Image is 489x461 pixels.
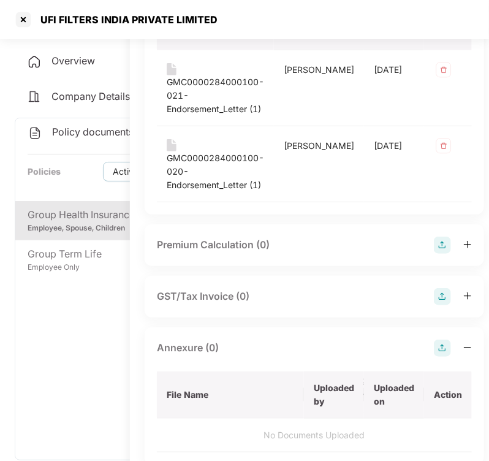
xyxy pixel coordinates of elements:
div: Policies [28,165,61,178]
div: [DATE] [374,139,414,153]
img: svg+xml;base64,PHN2ZyB4bWxucz0iaHR0cDovL3d3dy53My5vcmcvMjAwMC9zdmciIHdpZHRoPSIyOCIgaGVpZ2h0PSIyOC... [434,237,451,254]
span: Company Details [51,90,130,102]
div: [PERSON_NAME] [284,139,354,153]
div: [DATE] [374,63,414,77]
div: Employee, Spouse, Children [28,223,183,234]
div: UFI FILTERS INDIA PRIVATE LIMITED [33,13,218,26]
th: Uploaded on [364,371,424,419]
img: svg+xml;base64,PHN2ZyB4bWxucz0iaHR0cDovL3d3dy53My5vcmcvMjAwMC9zdmciIHdpZHRoPSIyNCIgaGVpZ2h0PSIyNC... [27,90,42,104]
img: svg+xml;base64,PHN2ZyB4bWxucz0iaHR0cDovL3d3dy53My5vcmcvMjAwMC9zdmciIHdpZHRoPSIzMiIgaGVpZ2h0PSIzMi... [434,136,453,156]
th: File Name [157,371,304,419]
th: Action [424,371,472,419]
div: Annexure (0) [157,340,219,356]
div: GMC0000284000100-020-Endorsement_Letter (1) [167,151,264,192]
img: svg+xml;base64,PHN2ZyB4bWxucz0iaHR0cDovL3d3dy53My5vcmcvMjAwMC9zdmciIHdpZHRoPSIxNiIgaGVpZ2h0PSIyMC... [167,63,176,75]
button: Active Statedown [103,162,183,181]
span: Active State [113,165,162,178]
span: plus [463,292,472,300]
span: Overview [51,55,95,67]
img: svg+xml;base64,PHN2ZyB4bWxucz0iaHR0cDovL3d3dy53My5vcmcvMjAwMC9zdmciIHdpZHRoPSIyOCIgaGVpZ2h0PSIyOC... [434,340,451,357]
td: No Documents Uploaded [157,419,472,452]
div: Group Term Life [28,246,183,262]
img: svg+xml;base64,PHN2ZyB4bWxucz0iaHR0cDovL3d3dy53My5vcmcvMjAwMC9zdmciIHdpZHRoPSIyNCIgaGVpZ2h0PSIyNC... [27,55,42,69]
th: Uploaded by [304,371,364,419]
div: GMC0000284000100-021-Endorsement_Letter (1) [167,75,264,116]
div: Employee Only [28,262,183,273]
img: svg+xml;base64,PHN2ZyB4bWxucz0iaHR0cDovL3d3dy53My5vcmcvMjAwMC9zdmciIHdpZHRoPSIzMiIgaGVpZ2h0PSIzMi... [434,60,453,80]
span: plus [463,240,472,249]
span: minus [463,343,472,352]
img: svg+xml;base64,PHN2ZyB4bWxucz0iaHR0cDovL3d3dy53My5vcmcvMjAwMC9zdmciIHdpZHRoPSIyOCIgaGVpZ2h0PSIyOC... [434,288,451,305]
img: svg+xml;base64,PHN2ZyB4bWxucz0iaHR0cDovL3d3dy53My5vcmcvMjAwMC9zdmciIHdpZHRoPSIyNCIgaGVpZ2h0PSIyNC... [28,126,42,140]
div: GST/Tax Invoice (0) [157,289,249,304]
div: Group Health Insurance [28,207,183,223]
img: svg+xml;base64,PHN2ZyB4bWxucz0iaHR0cDovL3d3dy53My5vcmcvMjAwMC9zdmciIHdpZHRoPSIxNiIgaGVpZ2h0PSIyMC... [167,139,176,151]
span: Policy documents [52,126,134,138]
div: [PERSON_NAME] [284,63,354,77]
div: Premium Calculation (0) [157,237,270,253]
